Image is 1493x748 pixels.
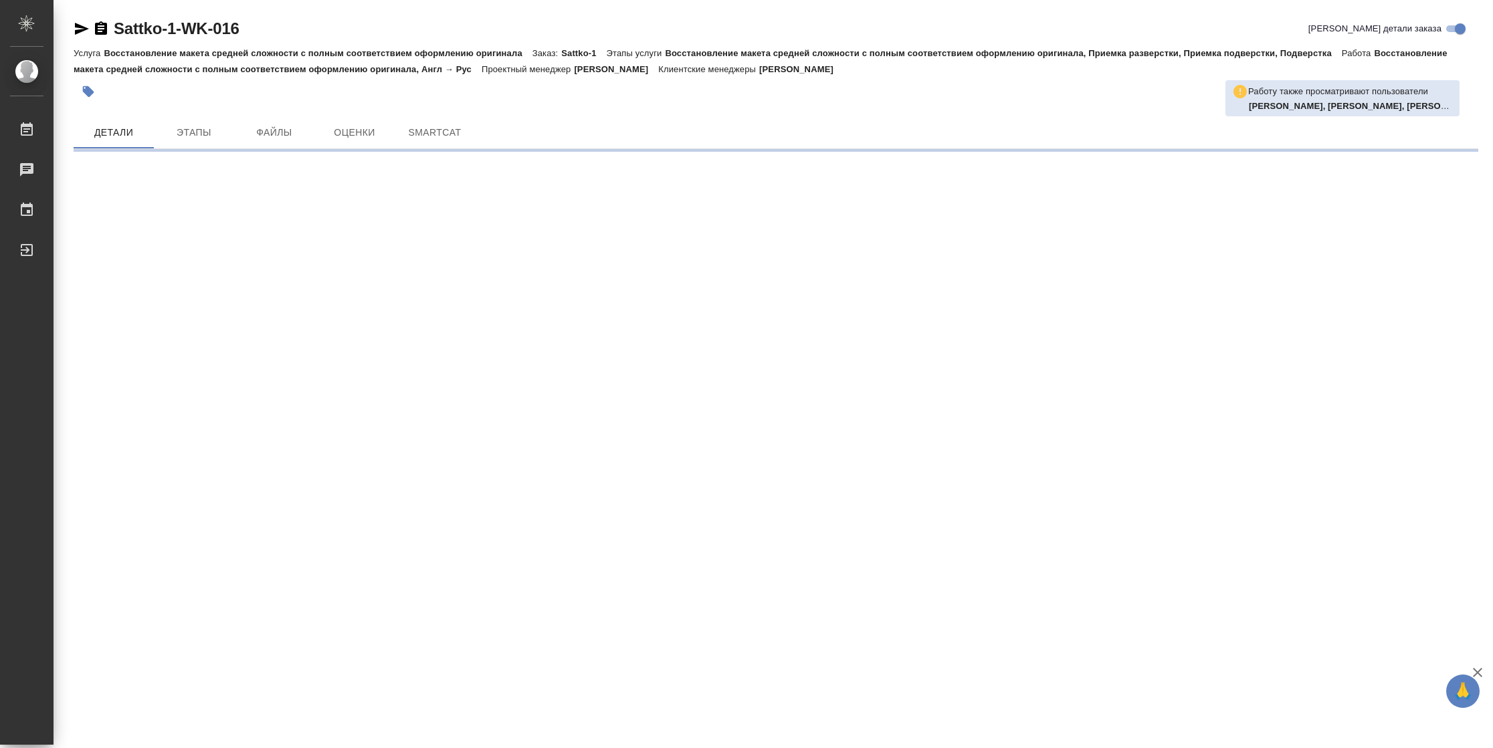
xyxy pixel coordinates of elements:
p: Услуга [74,48,104,58]
p: Восстановление макета средней сложности с полным соответствием оформлению оригинала [104,48,532,58]
span: Оценки [322,124,387,141]
p: Ямковенко Вера, Носкова Анна, Васильева Ольга, Гусельников Роман [1249,100,1453,113]
p: Работа [1342,48,1375,58]
span: 🙏 [1452,677,1474,705]
p: [PERSON_NAME] [759,64,843,74]
p: Sattko-1 [561,48,606,58]
span: [PERSON_NAME] детали заказа [1308,22,1441,35]
p: [PERSON_NAME] [574,64,658,74]
a: Sattko-1-WK-016 [114,19,239,37]
span: SmartCat [403,124,467,141]
button: Скопировать ссылку [93,21,109,37]
span: Файлы [242,124,306,141]
p: Клиентские менеджеры [658,64,759,74]
p: Заказ: [532,48,561,58]
p: Этапы услуги [607,48,666,58]
button: Скопировать ссылку для ЯМессенджера [74,21,90,37]
button: Добавить тэг [74,77,103,106]
button: 🙏 [1446,674,1480,708]
p: Работу также просматривают пользователи [1248,85,1428,98]
p: Проектный менеджер [482,64,574,74]
span: Этапы [162,124,226,141]
span: Детали [82,124,146,141]
p: Восстановление макета средней сложности с полным соответствием оформлению оригинала, Приемка разв... [665,48,1341,58]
